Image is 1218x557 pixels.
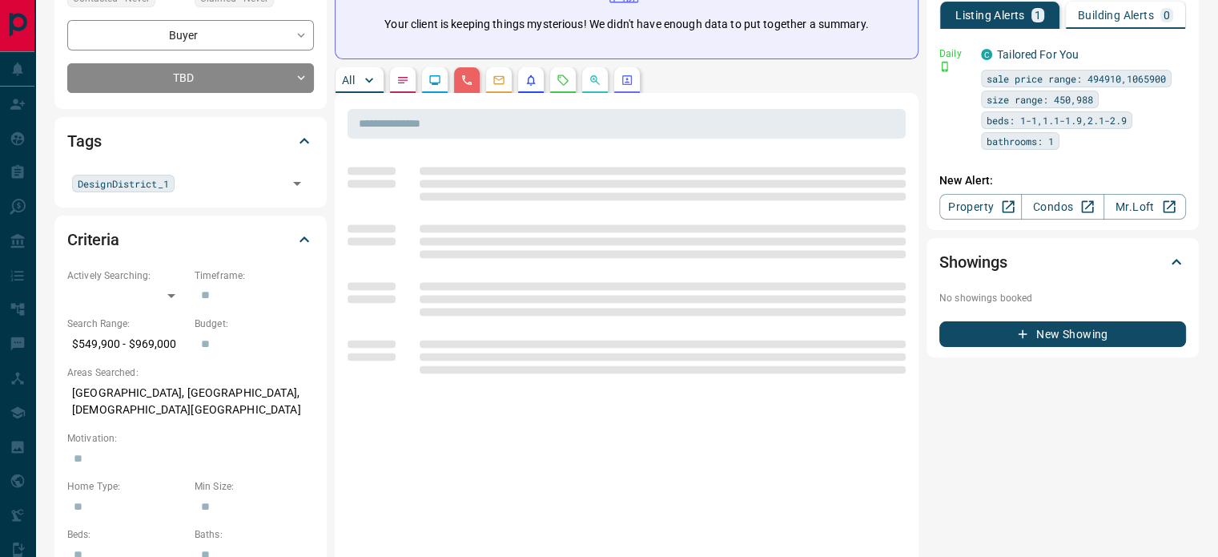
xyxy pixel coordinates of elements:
[1021,194,1103,220] a: Condos
[589,74,601,87] svg: Opportunities
[460,74,473,87] svg: Calls
[492,74,505,87] svg: Emails
[67,317,187,331] p: Search Range:
[286,172,308,195] button: Open
[1164,10,1170,21] p: 0
[939,61,951,72] svg: Push Notification Only
[67,431,314,446] p: Motivation:
[67,227,119,252] h2: Criteria
[396,74,409,87] svg: Notes
[195,268,314,283] p: Timeframe:
[987,112,1127,128] span: beds: 1-1,1.1-1.9,2.1-2.9
[67,365,314,380] p: Areas Searched:
[67,63,314,93] div: TBD
[557,74,569,87] svg: Requests
[939,172,1186,189] p: New Alert:
[67,20,314,50] div: Buyer
[67,122,314,160] div: Tags
[195,479,314,494] p: Min Size:
[955,10,1025,21] p: Listing Alerts
[67,331,187,357] p: $549,900 - $969,000
[1078,10,1154,21] p: Building Alerts
[525,74,537,87] svg: Listing Alerts
[987,71,1166,87] span: sale price range: 494910,1065900
[195,317,314,331] p: Budget:
[939,321,1186,347] button: New Showing
[987,133,1054,149] span: bathrooms: 1
[1035,10,1041,21] p: 1
[67,527,187,542] p: Beds:
[384,16,868,33] p: Your client is keeping things mysterious! We didn't have enough data to put together a summary.
[939,243,1186,281] div: Showings
[195,527,314,542] p: Baths:
[987,91,1093,107] span: size range: 450,988
[67,479,187,494] p: Home Type:
[342,75,355,86] p: All
[939,194,1022,220] a: Property
[67,268,187,283] p: Actively Searching:
[428,74,441,87] svg: Lead Browsing Activity
[67,220,314,259] div: Criteria
[78,176,169,192] span: DesignDistrict_1
[67,128,101,154] h2: Tags
[981,49,992,60] div: condos.ca
[1103,194,1186,220] a: Mr.Loft
[621,74,633,87] svg: Agent Actions
[939,291,1186,305] p: No showings booked
[67,380,314,423] p: [GEOGRAPHIC_DATA], [GEOGRAPHIC_DATA], [DEMOGRAPHIC_DATA][GEOGRAPHIC_DATA]
[939,46,971,61] p: Daily
[997,48,1079,61] a: Tailored For You
[939,249,1007,275] h2: Showings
